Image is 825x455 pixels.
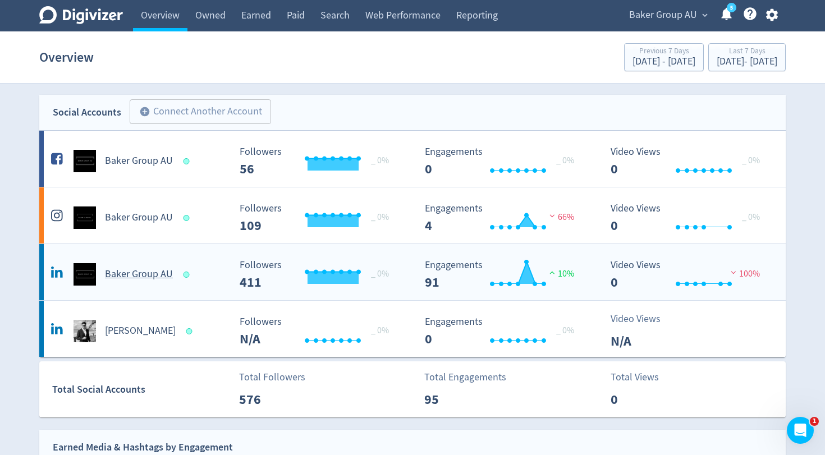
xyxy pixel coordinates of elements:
svg: Video Views 0 [605,146,773,176]
p: 0 [611,389,675,410]
svg: Engagements 0 [419,146,588,176]
h1: Overview [39,39,94,75]
p: Total Views [611,370,675,385]
a: Baker Group AU undefinedBaker Group AU Followers --- _ 0% Followers 56 Engagements 0 Engagements ... [39,131,786,187]
svg: Followers --- [234,203,402,233]
span: Data last synced: 12 Sep 2025, 7:02am (AEST) [186,328,196,334]
a: Baker Group AU undefinedBaker Group AU Followers --- _ 0% Followers 109 Engagements 4 Engagements... [39,187,786,243]
img: Baker Group AU undefined [74,263,96,286]
h5: [PERSON_NAME] [105,324,176,338]
svg: Engagements 4 [419,203,588,233]
span: Data last synced: 12 Sep 2025, 6:01am (AEST) [184,215,193,221]
svg: Followers --- [234,146,402,176]
a: Scott Baker undefined[PERSON_NAME] Followers --- _ 0% Followers N/A Engagements 0 Engagements 0 _... [39,301,786,357]
svg: Engagements 91 [419,260,588,289]
span: _ 0% [371,325,389,336]
text: 5 [730,4,733,12]
img: Baker Group AU undefined [74,150,96,172]
button: Previous 7 Days[DATE] - [DATE] [624,43,704,71]
svg: Followers --- [234,260,402,289]
div: Last 7 Days [717,47,777,57]
svg: Video Views 0 [605,203,773,233]
img: negative-performance.svg [728,268,739,277]
div: Total Social Accounts [52,382,231,398]
span: _ 0% [371,268,389,279]
span: Data last synced: 11 Sep 2025, 10:02pm (AEST) [184,272,193,278]
iframe: Intercom live chat [787,417,814,444]
p: N/A [611,331,675,351]
svg: Video Views 0 [605,260,773,289]
img: Scott Baker undefined [74,320,96,342]
a: 5 [727,3,736,12]
img: negative-performance.svg [547,212,558,220]
svg: Followers --- [234,316,402,346]
div: Social Accounts [53,104,121,121]
span: expand_more [700,10,710,20]
p: Total Followers [239,370,305,385]
button: Baker Group AU [625,6,711,24]
a: Baker Group AU undefinedBaker Group AU Followers --- _ 0% Followers 411 Engagements 91 Engagement... [39,244,786,300]
div: [DATE] - [DATE] [632,57,695,67]
div: Previous 7 Days [632,47,695,57]
span: Baker Group AU [629,6,697,24]
button: Connect Another Account [130,99,271,124]
button: Last 7 Days[DATE]- [DATE] [708,43,786,71]
span: 66% [547,212,574,223]
img: Baker Group AU undefined [74,206,96,229]
p: Video Views [611,311,675,327]
span: Data last synced: 12 Sep 2025, 1:01am (AEST) [184,158,193,164]
span: 10% [547,268,574,279]
svg: Engagements 0 [419,316,588,346]
span: _ 0% [556,155,574,166]
h5: Baker Group AU [105,154,173,168]
span: _ 0% [371,155,389,166]
p: Total Engagements [424,370,506,385]
span: 100% [728,268,760,279]
p: 576 [239,389,304,410]
h5: Baker Group AU [105,268,173,281]
span: _ 0% [742,155,760,166]
h5: Baker Group AU [105,211,173,224]
span: 1 [810,417,819,426]
a: Connect Another Account [121,101,271,124]
span: add_circle [139,106,150,117]
p: 95 [424,389,489,410]
span: _ 0% [742,212,760,223]
div: [DATE] - [DATE] [717,57,777,67]
img: positive-performance.svg [547,268,558,277]
span: _ 0% [371,212,389,223]
span: _ 0% [556,325,574,336]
